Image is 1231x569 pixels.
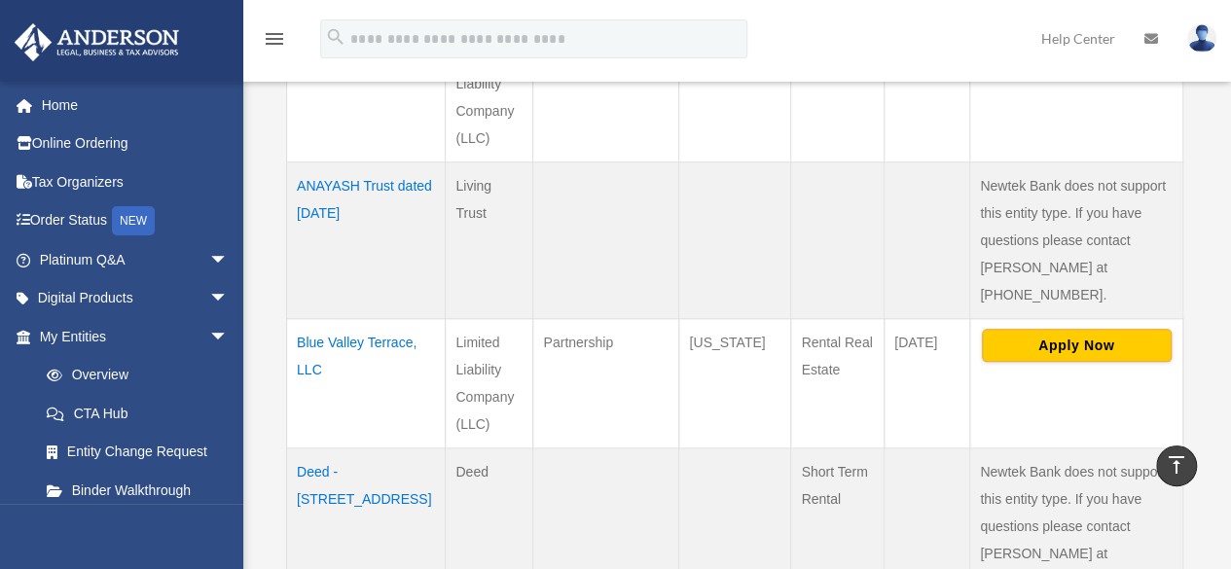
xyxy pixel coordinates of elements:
[209,317,248,357] span: arrow_drop_down
[9,23,185,61] img: Anderson Advisors Platinum Portal
[533,32,679,161] td: Partnership
[970,161,1183,318] td: Newtek Bank does not support this entity type. If you have questions please contact [PERSON_NAME]...
[14,162,258,201] a: Tax Organizers
[325,26,346,48] i: search
[982,329,1172,362] button: Apply Now
[791,32,885,161] td: Other
[27,356,238,395] a: Overview
[14,279,258,318] a: Digital Productsarrow_drop_down
[679,32,791,161] td: [US_STATE]
[885,32,970,161] td: [DATE]
[287,32,446,161] td: AAYUNTRA LLC
[263,27,286,51] i: menu
[27,433,248,472] a: Entity Change Request
[27,394,248,433] a: CTA Hub
[791,318,885,447] td: Rental Real Estate
[14,240,258,279] a: Platinum Q&Aarrow_drop_down
[209,240,248,280] span: arrow_drop_down
[112,206,155,235] div: NEW
[14,86,258,124] a: Home
[14,317,248,356] a: My Entitiesarrow_drop_down
[209,279,248,319] span: arrow_drop_down
[27,471,248,510] a: Binder Walkthrough
[533,318,679,447] td: Partnership
[885,318,970,447] td: [DATE]
[446,318,533,447] td: Limited Liability Company (LLC)
[14,124,258,163] a: Online Ordering
[263,34,286,51] a: menu
[679,318,791,447] td: [US_STATE]
[14,201,258,241] a: Order StatusNEW
[287,161,446,318] td: ANAYASH Trust dated [DATE]
[287,318,446,447] td: Blue Valley Terrace, LLC
[1156,445,1197,486] a: vertical_align_top
[446,32,533,161] td: Limited Liability Company (LLC)
[1187,24,1216,53] img: User Pic
[446,161,533,318] td: Living Trust
[1165,453,1188,477] i: vertical_align_top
